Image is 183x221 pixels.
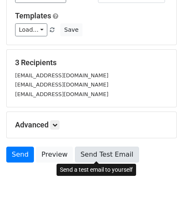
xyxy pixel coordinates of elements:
[15,81,108,88] small: [EMAIL_ADDRESS][DOMAIN_NAME]
[6,147,34,163] a: Send
[60,23,82,36] button: Save
[15,72,108,79] small: [EMAIL_ADDRESS][DOMAIN_NAME]
[15,91,108,97] small: [EMAIL_ADDRESS][DOMAIN_NAME]
[15,120,168,130] h5: Advanced
[36,147,73,163] a: Preview
[57,164,136,176] div: Send a test email to yourself
[75,147,139,163] a: Send Test Email
[15,58,168,67] h5: 3 Recipients
[141,181,183,221] iframe: Chat Widget
[15,11,51,20] a: Templates
[15,23,47,36] a: Load...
